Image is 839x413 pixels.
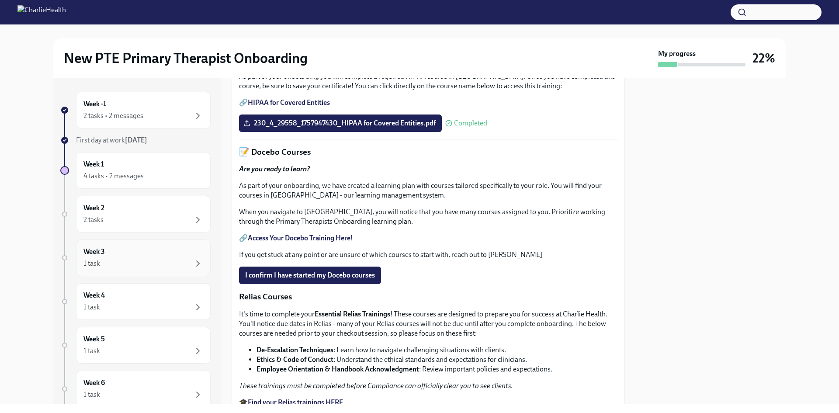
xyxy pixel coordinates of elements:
[83,259,100,268] div: 1 task
[239,250,617,260] p: If you get stuck at any point or are unsure of which courses to start with, reach out to [PERSON_...
[239,98,617,108] p: 🔗
[658,49,696,59] strong: My progress
[257,355,333,364] strong: Ethics & Code of Conduct
[239,233,617,243] p: 🔗
[239,309,617,338] p: It's time to complete your ! These courses are designed to prepare you for success at Charlie Hea...
[245,119,436,128] span: 230_4_29558_1757947430_HIPAA for Covered Entities.pdf
[257,345,617,355] li: : Learn how to navigate challenging situations with clients.
[60,92,211,128] a: Week -12 tasks • 2 messages
[83,378,105,388] h6: Week 6
[752,50,775,66] h3: 22%
[239,291,617,302] p: Relias Courses
[83,111,143,121] div: 2 tasks • 2 messages
[83,291,105,300] h6: Week 4
[83,160,104,169] h6: Week 1
[83,302,100,312] div: 1 task
[83,99,106,109] h6: Week -1
[248,234,353,242] a: Access Your Docebo Training Here!
[60,283,211,320] a: Week 41 task
[239,146,617,158] p: 📝 Docebo Courses
[83,334,105,344] h6: Week 5
[248,98,330,107] a: HIPAA for Covered Entities
[239,165,310,173] strong: Are you ready to learn?
[60,327,211,364] a: Week 51 task
[239,181,617,200] p: As part of your onboarding, we have created a learning plan with courses tailored specifically to...
[17,5,66,19] img: CharlieHealth
[60,196,211,233] a: Week 22 tasks
[83,346,100,356] div: 1 task
[239,72,617,91] p: As part of your onboarding you will complete a required HIPAA course in [GEOGRAPHIC_DATA]. Once y...
[257,355,617,364] li: : Understand the ethical standards and expectations for clinicians.
[239,382,513,390] em: These trainings must be completed before Compliance can officially clear you to see clients.
[454,120,487,127] span: Completed
[76,136,147,144] span: First day at work
[83,247,105,257] h6: Week 3
[125,136,147,144] strong: [DATE]
[60,152,211,189] a: Week 14 tasks • 2 messages
[257,364,617,374] li: : Review important policies and expectations.
[83,215,104,225] div: 2 tasks
[245,271,375,280] span: I confirm I have started my Docebo courses
[248,398,343,406] a: Find your Relias trainings HERE
[83,390,100,399] div: 1 task
[239,267,381,284] button: I confirm I have started my Docebo courses
[239,115,442,132] label: 230_4_29558_1757947430_HIPAA for Covered Entities.pdf
[315,310,390,318] strong: Essential Relias Trainings
[60,135,211,145] a: First day at work[DATE]
[83,203,104,213] h6: Week 2
[257,346,333,354] strong: De-Escalation Techniques
[60,239,211,276] a: Week 31 task
[239,207,617,226] p: When you navigate to [GEOGRAPHIC_DATA], you will notice that you have many courses assigned to yo...
[64,49,308,67] h2: New PTE Primary Therapist Onboarding
[83,171,144,181] div: 4 tasks • 2 messages
[257,365,419,373] strong: Employee Orientation & Handbook Acknowledgment
[60,371,211,407] a: Week 61 task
